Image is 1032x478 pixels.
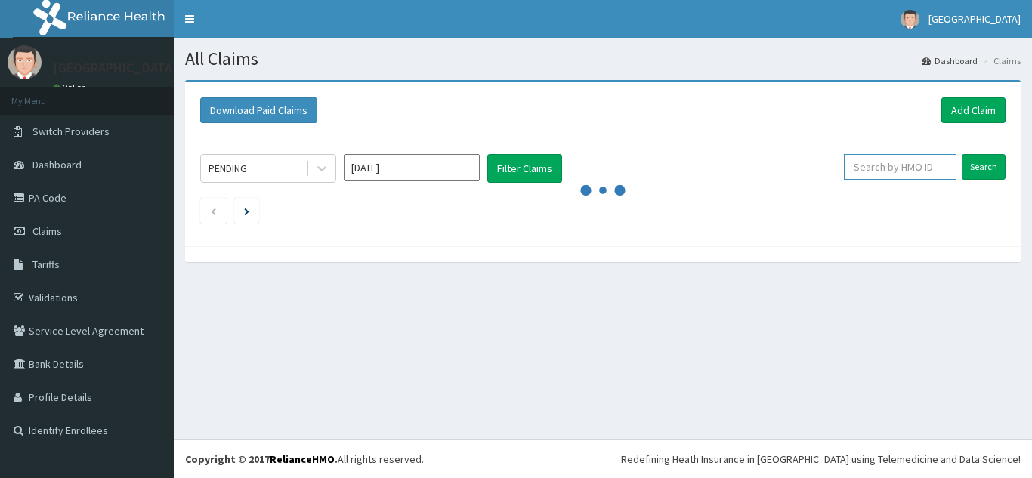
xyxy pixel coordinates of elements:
div: Redefining Heath Insurance in [GEOGRAPHIC_DATA] using Telemedicine and Data Science! [621,452,1021,467]
a: RelianceHMO [270,452,335,466]
a: Previous page [210,204,217,217]
button: Download Paid Claims [200,97,317,123]
footer: All rights reserved. [174,439,1032,478]
svg: audio-loading [580,168,626,213]
span: Claims [32,224,62,238]
input: Search by HMO ID [844,154,956,180]
a: Next page [244,204,249,217]
p: [GEOGRAPHIC_DATA] [53,61,178,75]
div: PENDING [209,161,247,176]
a: Online [53,82,89,93]
span: Dashboard [32,158,82,171]
img: User Image [8,45,42,79]
h1: All Claims [185,49,1021,69]
input: Select Month and Year [344,154,480,181]
span: [GEOGRAPHIC_DATA] [928,12,1021,26]
strong: Copyright © 2017 . [185,452,338,466]
img: User Image [901,10,919,29]
input: Search [962,154,1006,180]
a: Add Claim [941,97,1006,123]
li: Claims [979,54,1021,67]
button: Filter Claims [487,154,562,183]
a: Dashboard [922,54,978,67]
span: Switch Providers [32,125,110,138]
span: Tariffs [32,258,60,271]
